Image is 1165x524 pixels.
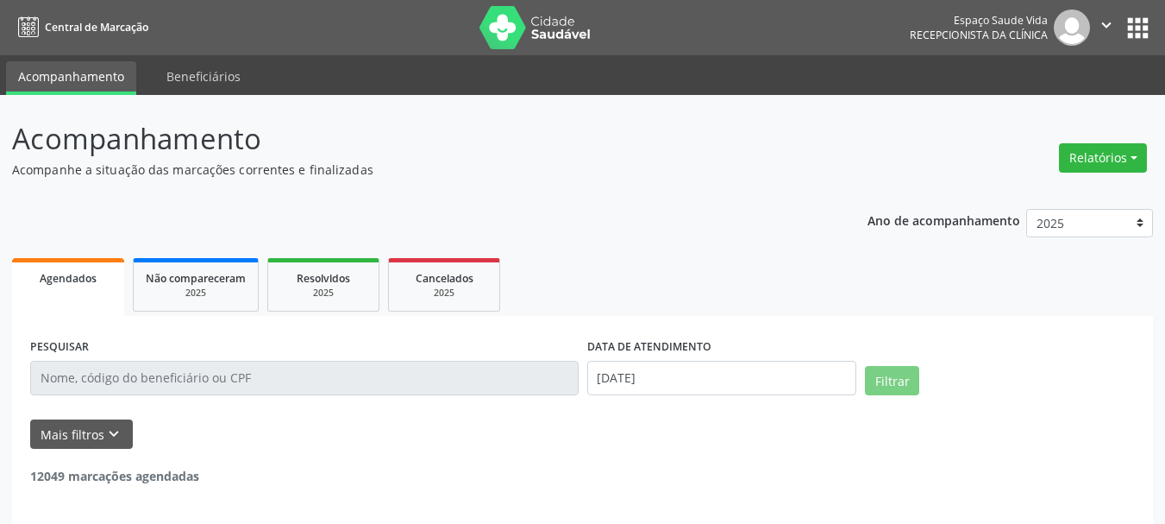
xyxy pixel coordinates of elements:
span: Recepcionista da clínica [910,28,1048,42]
a: Central de Marcação [12,13,148,41]
i: keyboard_arrow_down [104,425,123,444]
button:  [1090,9,1123,46]
div: 2025 [401,287,487,300]
p: Acompanhamento [12,117,811,161]
p: Ano de acompanhamento [867,209,1020,230]
span: Resolvidos [297,271,350,286]
div: 2025 [280,287,366,300]
button: Filtrar [865,366,919,395]
a: Beneficiários [154,61,253,92]
p: Acompanhe a situação das marcações correntes e finalizadas [12,161,811,179]
strong: 12049 marcações agendadas [30,468,199,484]
img: img [1054,9,1090,46]
button: Mais filtroskeyboard_arrow_down [30,420,133,450]
button: Relatórios [1059,143,1147,173]
i:  [1097,16,1116,35]
input: Nome, código do beneficiário ou CPF [30,361,579,395]
button: apps [1123,13,1153,43]
label: PESQUISAR [30,334,89,361]
span: Cancelados [416,271,473,286]
span: Central de Marcação [45,20,148,35]
div: 2025 [146,287,246,300]
input: Selecione um intervalo [587,361,857,395]
span: Agendados [40,271,97,286]
span: Não compareceram [146,271,246,286]
a: Acompanhamento [6,61,136,95]
div: Espaço Saude Vida [910,13,1048,28]
label: DATA DE ATENDIMENTO [587,334,711,361]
